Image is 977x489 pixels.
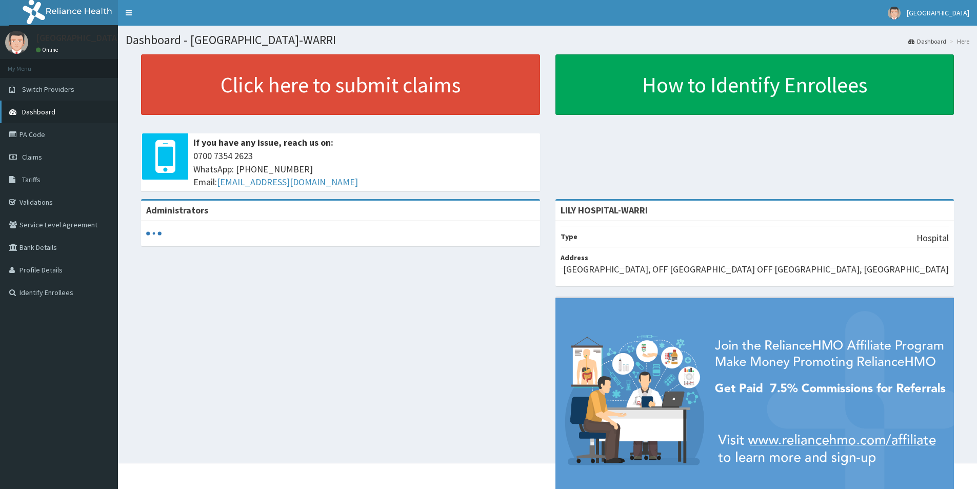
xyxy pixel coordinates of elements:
span: Tariffs [22,175,41,184]
b: Address [561,253,588,262]
img: User Image [888,7,901,19]
b: If you have any issue, reach us on: [193,136,333,148]
span: [GEOGRAPHIC_DATA] [907,8,969,17]
b: Administrators [146,204,208,216]
svg: audio-loading [146,226,162,241]
span: Switch Providers [22,85,74,94]
a: Online [36,46,61,53]
a: [EMAIL_ADDRESS][DOMAIN_NAME] [217,176,358,188]
p: [GEOGRAPHIC_DATA], OFF [GEOGRAPHIC_DATA] OFF [GEOGRAPHIC_DATA], [GEOGRAPHIC_DATA] [563,263,949,276]
p: Hospital [916,231,949,245]
p: [GEOGRAPHIC_DATA] [36,33,121,43]
strong: LILY HOSPITAL-WARRI [561,204,648,216]
a: How to Identify Enrollees [555,54,954,115]
span: 0700 7354 2623 WhatsApp: [PHONE_NUMBER] Email: [193,149,535,189]
a: Dashboard [908,37,946,46]
b: Type [561,232,577,241]
img: User Image [5,31,28,54]
li: Here [947,37,969,46]
a: Click here to submit claims [141,54,540,115]
span: Dashboard [22,107,55,116]
span: Claims [22,152,42,162]
h1: Dashboard - [GEOGRAPHIC_DATA]-WARRI [126,33,969,47]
